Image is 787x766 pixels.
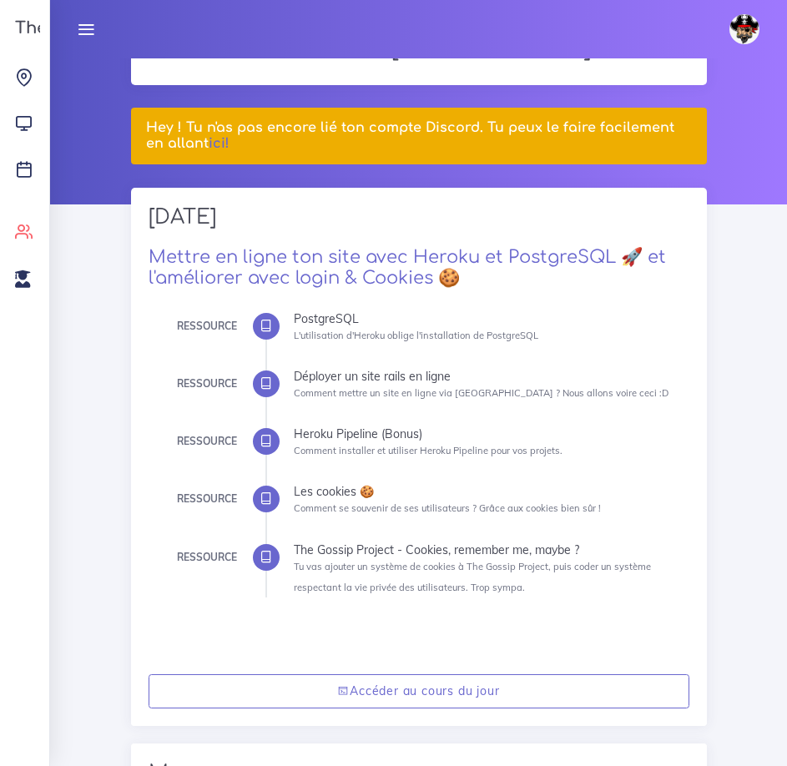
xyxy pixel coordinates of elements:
[149,247,666,288] a: Mettre en ligne ton site avec Heroku et PostgreSQL 🚀 et l'améliorer avec login & Cookies 🍪
[294,561,651,593] small: Tu vas ajouter un système de cookies à The Gossip Project, puis coder un système respectant la vi...
[729,14,759,44] img: avatar
[177,490,237,508] div: Ressource
[146,120,691,152] h5: Hey ! Tu n'as pas encore lié ton compte Discord. Tu peux le faire facilement en allant
[294,387,668,399] small: Comment mettre un site en ligne via [GEOGRAPHIC_DATA] ? Nous allons voire ceci :D
[149,205,689,241] h2: [DATE]
[149,674,689,708] a: Accéder au cours du jour
[294,486,677,497] div: Les cookies 🍪
[294,330,538,341] small: L'utilisation d'Heroku oblige l'installation de PostgreSQL
[177,548,237,567] div: Ressource
[294,502,601,514] small: Comment se souvenir de ses utilisateurs ? Grâce aux cookies bien sûr !
[177,432,237,451] div: Ressource
[722,5,772,53] a: avatar
[177,375,237,393] div: Ressource
[10,19,187,38] h3: The Hacking Project
[294,313,677,325] div: PostgreSQL
[177,317,237,335] div: Ressource
[294,544,677,556] div: The Gossip Project - Cookies, remember me, maybe ?
[294,445,563,456] small: Comment installer et utiliser Heroku Pipeline pour vos projets.
[294,370,677,382] div: Déployer un site rails en ligne
[294,428,677,440] div: Heroku Pipeline (Bonus)
[209,136,230,151] a: ici!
